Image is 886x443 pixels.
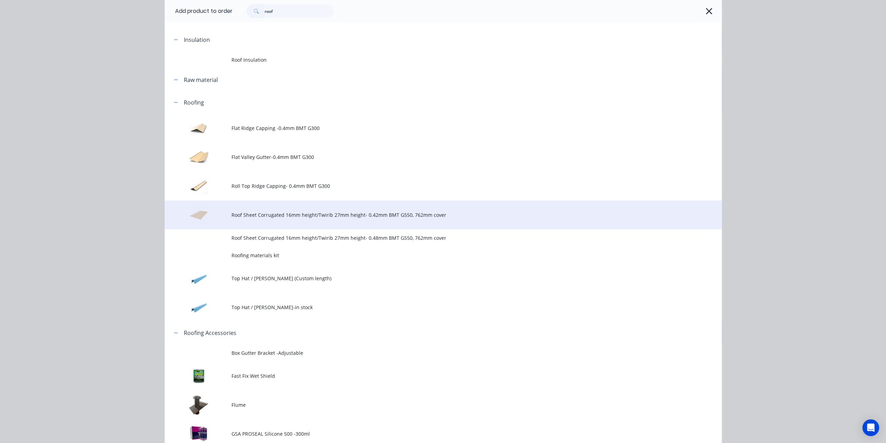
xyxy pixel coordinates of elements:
span: Flat Valley Gutter-0.4mm BMT G300 [232,153,624,161]
span: Top Hat / [PERSON_NAME] (Custom length) [232,275,624,282]
div: Roofing [184,98,204,107]
div: Roofing Accessories [184,329,236,337]
div: Insulation [184,36,210,44]
span: Top Hat / [PERSON_NAME]-in stock [232,304,624,311]
span: Box Gutter Bracket -Adjustable [232,349,624,357]
span: Roof Sheet Corrugated 16mm height/Twirib 27mm height- 0.42mm BMT G550, 762mm cover [232,211,624,219]
div: Open Intercom Messenger [862,419,879,436]
div: Raw material [184,76,218,84]
input: Search... [265,4,334,18]
span: Fast Fix Wet Shield [232,372,624,380]
span: Roof Sheet Corrugated 16mm height/Twirib 27mm height- 0.48mm BMT G550, 762mm cover [232,234,624,242]
span: Roof Insulation [232,56,624,63]
span: Flat Ridge Capping -0.4mm BMT G300 [232,124,624,132]
span: Flume [232,401,624,408]
span: Roll Top Ridge Capping- 0.4mm BMT G300 [232,182,624,190]
span: GSA PROSEAL Silicone 500 -300ml [232,430,624,437]
span: Roofing materials kit [232,252,624,259]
